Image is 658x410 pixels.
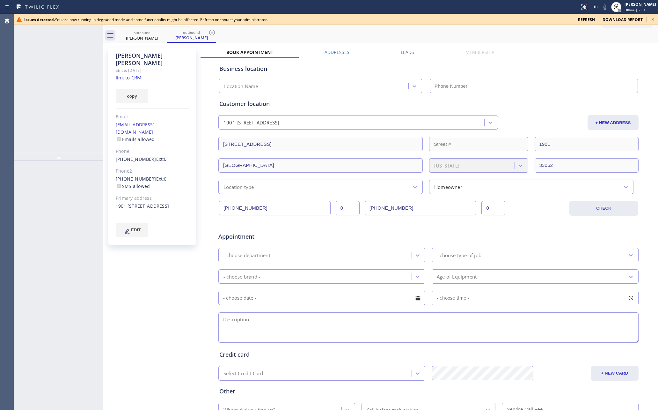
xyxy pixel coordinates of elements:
[131,227,141,232] span: EDIT
[625,2,656,7] div: [PERSON_NAME]
[117,184,121,188] input: SMS allowed
[588,115,639,130] button: + NEW ADDRESS
[116,67,189,74] div: Since: [DATE]
[224,83,258,90] div: Location Name
[116,168,189,175] div: Phone2
[223,370,263,377] div: Select Credit Card
[223,251,273,259] div: - choose department -
[429,137,528,151] input: Street #
[156,176,167,182] span: Ext: 0
[481,201,505,215] input: Ext. 2
[116,223,148,237] button: EDIT
[223,183,254,190] div: Location type
[116,203,189,210] div: 1901 [STREET_ADDRESS]
[535,137,639,151] input: Apt. #
[116,183,150,189] label: SMS allowed
[116,113,189,121] div: Email
[167,28,216,42] div: Julie Dunn
[465,49,494,55] label: Membership
[24,17,573,22] div: You are now running in degraded mode and some functionality might be affected. Refresh or contact...
[603,17,643,22] span: download report
[24,17,55,22] b: Issues detected.
[116,89,148,103] button: copy
[218,291,425,305] input: - choose date -
[219,100,638,108] div: Customer location
[430,79,638,93] input: Phone Number
[116,136,155,142] label: Emails allowed
[218,158,423,173] input: City
[167,30,216,35] div: outbound
[218,232,358,241] span: Appointment
[535,158,639,173] input: ZIP
[219,201,331,215] input: Phone Number
[226,49,273,55] label: Book Appointment
[116,74,141,81] a: link to CRM
[434,183,462,190] div: Homeowner
[437,295,469,301] span: - choose time -
[437,251,484,259] div: - choose type of job -
[219,350,638,359] div: Credit card
[117,137,121,141] input: Emails allowed
[437,273,477,280] div: Age of Equipment
[116,195,189,202] div: Primary address
[591,366,639,381] button: + NEW CARD
[118,30,166,35] div: outbound
[219,64,638,73] div: Business location
[118,28,166,43] div: Julie Dunn
[219,387,638,396] div: Other
[336,201,360,215] input: Ext.
[116,122,155,135] a: [EMAIL_ADDRESS][DOMAIN_NAME]
[401,49,414,55] label: Leads
[116,52,189,67] div: [PERSON_NAME] [PERSON_NAME]
[325,49,349,55] label: Addresses
[118,35,166,41] div: [PERSON_NAME]
[600,3,609,11] button: Mute
[625,8,645,12] span: Offline | 2:31
[116,148,189,155] div: Phone
[116,156,156,162] a: [PHONE_NUMBER]
[218,137,423,151] input: Address
[116,176,156,182] a: [PHONE_NUMBER]
[569,201,638,216] button: CHECK
[223,119,279,126] div: 1901 [STREET_ADDRESS]
[167,35,216,41] div: [PERSON_NAME]
[365,201,477,215] input: Phone Number 2
[223,273,260,280] div: - choose brand -
[156,156,167,162] span: Ext: 0
[578,17,595,22] span: refresh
